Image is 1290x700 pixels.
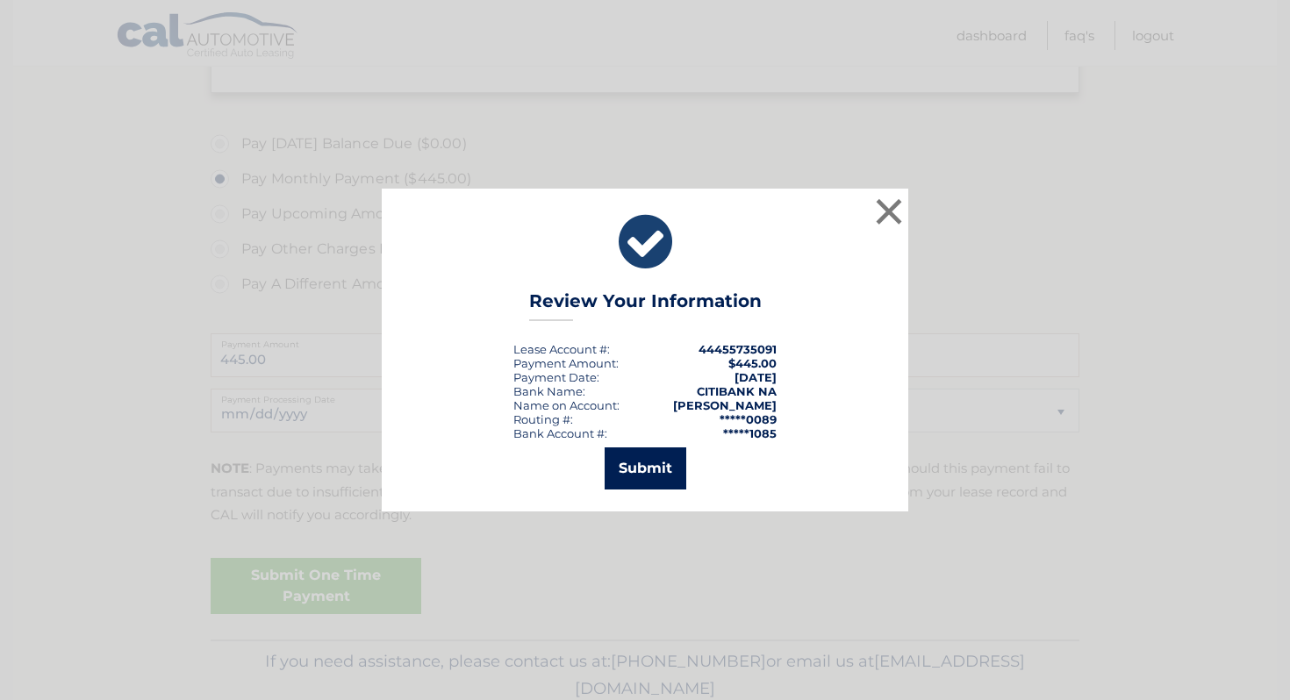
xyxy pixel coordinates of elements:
[605,447,686,489] button: Submit
[871,194,907,229] button: ×
[529,290,762,321] h3: Review Your Information
[513,356,619,370] div: Payment Amount:
[513,412,573,426] div: Routing #:
[673,398,777,412] strong: [PERSON_NAME]
[513,398,620,412] div: Name on Account:
[697,384,777,398] strong: CITIBANK NA
[513,426,607,440] div: Bank Account #:
[728,356,777,370] span: $445.00
[699,342,777,356] strong: 44455735091
[513,370,597,384] span: Payment Date
[513,384,585,398] div: Bank Name:
[513,342,610,356] div: Lease Account #:
[735,370,777,384] span: [DATE]
[513,370,599,384] div: :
